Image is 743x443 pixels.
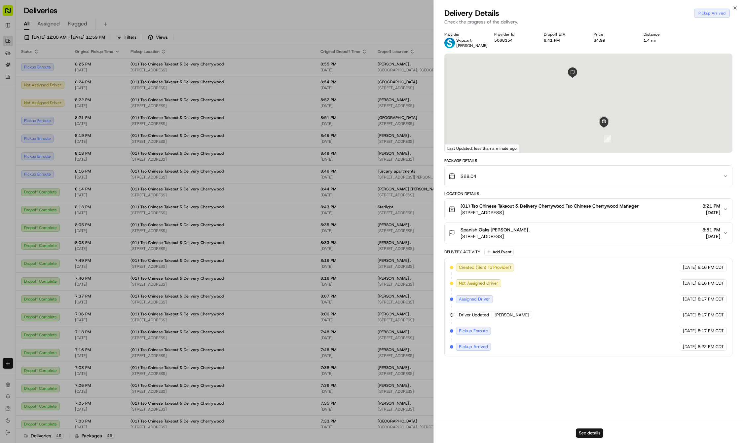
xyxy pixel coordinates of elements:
[698,328,724,334] span: 8:17 PM CDT
[683,312,696,318] span: [DATE]
[698,280,724,286] span: 8:16 PM CDT
[683,280,696,286] span: [DATE]
[698,264,724,270] span: 8:16 PM CDT
[604,135,611,142] div: 3
[459,328,488,334] span: Pickup Enroute
[459,312,489,318] span: Driver Updated
[461,226,530,233] span: Spanish Oaks [PERSON_NAME] .
[461,233,530,240] span: [STREET_ADDRESS]
[702,203,720,209] span: 8:21 PM
[459,296,490,302] span: Assigned Driver
[459,344,488,350] span: Pickup Arrived
[444,8,499,19] span: Delivery Details
[445,199,732,220] button: (01) Tso Chinese Takeout & Delivery Cherrywood Tso Chinese Cherrywood Manager[STREET_ADDRESS]8:21...
[456,38,471,43] span: Skipcart
[444,32,484,37] div: Provider
[444,249,480,255] div: Delivery Activity
[484,248,514,256] button: Add Event
[461,203,639,209] span: (01) Tso Chinese Takeout & Delivery Cherrywood Tso Chinese Cherrywood Manager
[576,428,603,438] button: See details
[698,296,724,302] span: 8:17 PM CDT
[644,32,683,37] div: Distance
[683,296,696,302] span: [DATE]
[544,38,583,43] div: 8:41 PM
[494,38,513,43] button: 5068354
[702,209,720,216] span: [DATE]
[702,226,720,233] span: 8:51 PM
[461,209,639,216] span: [STREET_ADDRESS]
[644,38,683,43] div: 1.4 mi
[459,280,498,286] span: Not Assigned Driver
[445,144,520,152] div: Last Updated: less than a minute ago
[445,222,732,244] button: Spanish Oaks [PERSON_NAME] .[STREET_ADDRESS]8:51 PM[DATE]
[594,32,633,37] div: Price
[702,233,720,240] span: [DATE]
[456,43,488,48] span: [PERSON_NAME]
[444,158,732,163] div: Package Details
[544,32,583,37] div: Dropoff ETA
[444,38,455,48] img: profile_skipcart_partner.png
[459,264,511,270] span: Created (Sent To Provider)
[444,19,732,25] p: Check the progress of the delivery.
[698,312,724,318] span: 8:17 PM CDT
[494,32,534,37] div: Provider Id
[698,344,724,350] span: 8:22 PM CDT
[594,38,633,43] div: $4.99
[495,312,529,318] span: [PERSON_NAME]
[683,344,696,350] span: [DATE]
[683,328,696,334] span: [DATE]
[461,173,476,180] span: $28.04
[445,166,732,187] button: $28.04
[444,191,732,196] div: Location Details
[683,264,696,270] span: [DATE]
